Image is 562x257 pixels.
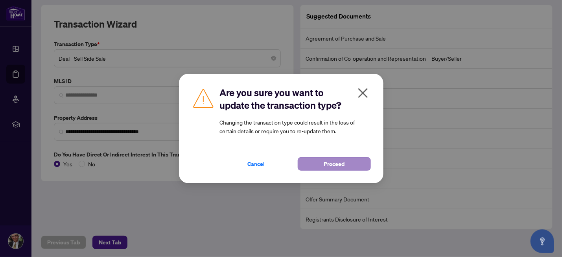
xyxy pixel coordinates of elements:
[531,229,554,253] button: Open asap
[220,86,371,112] h2: Are you sure you want to update the transaction type?
[298,157,371,171] button: Proceed
[220,157,293,171] button: Cancel
[192,86,215,110] img: Caution Img
[220,118,371,135] article: Changing the transaction type could result in the loss of certain details or require you to re-up...
[324,158,345,170] span: Proceed
[248,158,265,170] span: Cancel
[357,87,369,99] span: close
